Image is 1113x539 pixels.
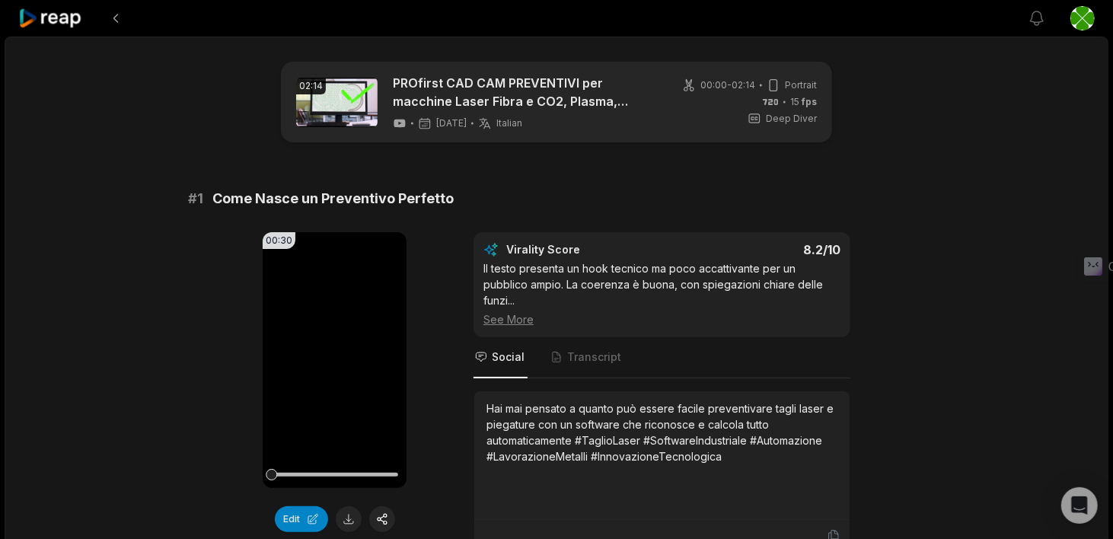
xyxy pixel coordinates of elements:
[785,78,817,92] span: Portrait
[474,337,850,378] nav: Tabs
[766,112,817,126] span: Deep Diver
[212,188,454,209] span: Come Nasce un Preventivo Perfetto
[790,95,817,109] span: 15
[263,232,407,488] video: Your browser does not support mp4 format.
[483,311,840,327] div: See More
[678,242,841,257] div: 8.2 /10
[188,188,203,209] span: # 1
[496,117,522,129] span: Italian
[492,349,525,365] span: Social
[275,506,328,532] button: Edit
[567,349,621,365] span: Transcript
[436,117,467,129] span: [DATE]
[393,74,655,110] a: PROfirst CAD CAM PREVENTIVI per macchine Laser Fibra e CO2, Plasma, Ossitaglio e Waterjet
[506,242,670,257] div: Virality Score
[1061,487,1098,524] div: Open Intercom Messenger
[486,400,837,464] div: Hai mai pensato a quanto può essere facile preventivare tagli laser e piegature con un software c...
[483,260,840,327] div: Il testo presenta un hook tecnico ma poco accattivante per un pubblico ampio. La coerenza è buona...
[802,96,817,107] span: fps
[700,78,755,92] span: 00:00 - 02:14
